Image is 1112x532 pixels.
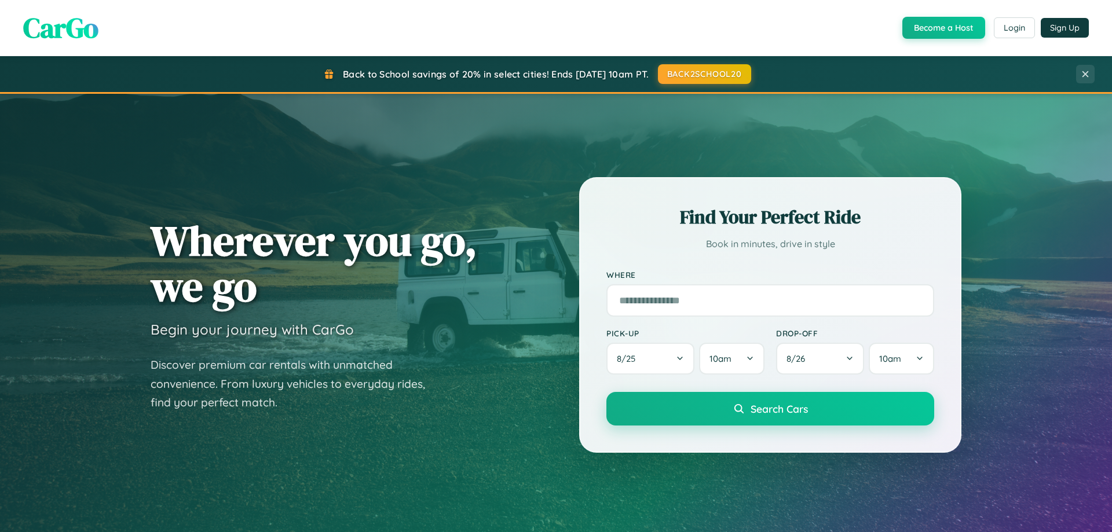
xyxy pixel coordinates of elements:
button: Search Cars [606,392,934,425]
h1: Wherever you go, we go [151,218,477,309]
button: 8/26 [776,343,864,375]
span: 10am [709,353,731,364]
button: Login [994,17,1035,38]
span: Back to School savings of 20% in select cities! Ends [DATE] 10am PT. [343,68,649,80]
label: Drop-off [776,328,934,338]
h2: Find Your Perfect Ride [606,204,934,230]
button: BACK2SCHOOL20 [658,64,751,84]
button: 8/25 [606,343,694,375]
button: Become a Host [902,17,985,39]
button: 10am [869,343,934,375]
span: Search Cars [751,402,808,415]
span: 10am [879,353,901,364]
button: Sign Up [1041,18,1089,38]
label: Pick-up [606,328,765,338]
button: 10am [699,343,765,375]
span: CarGo [23,9,98,47]
h3: Begin your journey with CarGo [151,321,354,338]
p: Book in minutes, drive in style [606,236,934,252]
label: Where [606,270,934,280]
span: 8 / 25 [617,353,641,364]
p: Discover premium car rentals with unmatched convenience. From luxury vehicles to everyday rides, ... [151,355,440,412]
span: 8 / 26 [787,353,811,364]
